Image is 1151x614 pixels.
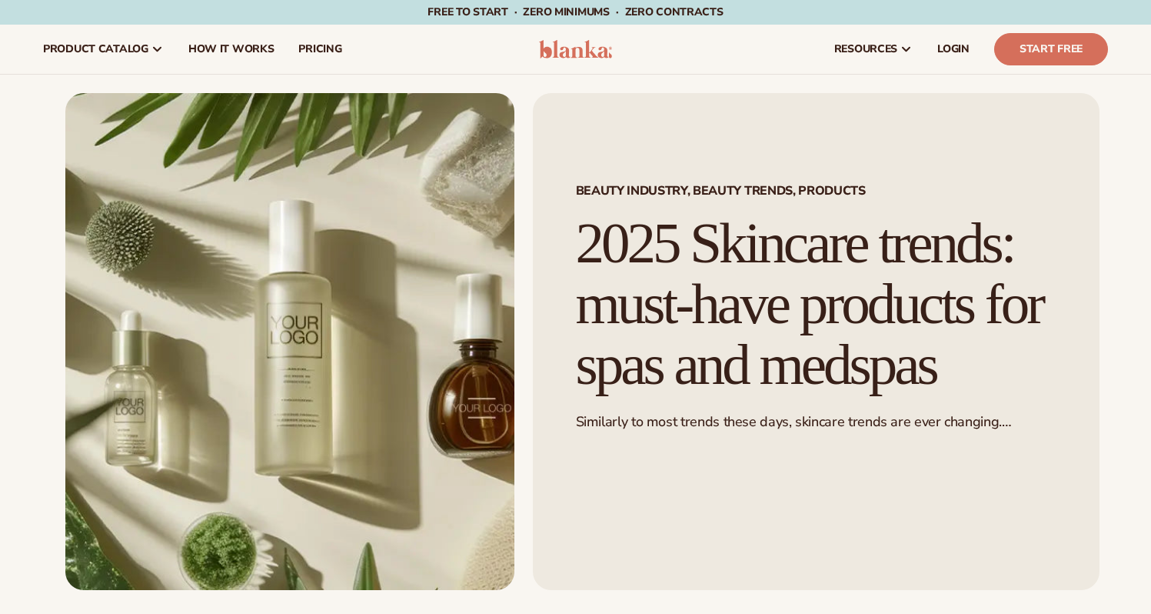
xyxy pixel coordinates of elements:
[65,93,514,590] img: Medi-spa private products with high margins laid out with natural elements
[576,185,1056,197] span: Beauty industry, Beauty trends, Products
[427,5,723,19] span: Free to start · ZERO minimums · ZERO contracts
[176,25,287,74] a: How It Works
[834,43,897,55] span: resources
[994,33,1108,65] a: Start Free
[576,213,1056,395] h1: 2025 Skincare trends: must-have products for spas and medspas
[298,43,341,55] span: pricing
[925,25,982,74] a: LOGIN
[43,43,148,55] span: product catalog
[822,25,925,74] a: resources
[31,25,176,74] a: product catalog
[286,25,354,74] a: pricing
[188,43,274,55] span: How It Works
[937,43,970,55] span: LOGIN
[576,413,1056,431] p: Similarly to most trends these days, skincare trends are ever changing.
[539,40,612,58] img: logo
